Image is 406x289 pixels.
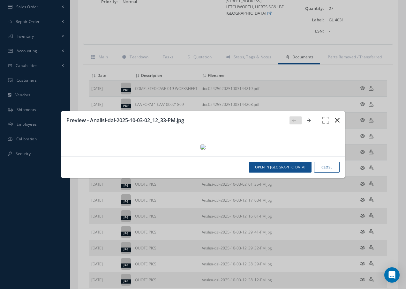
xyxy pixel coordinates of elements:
[249,162,312,173] button: Open in [GEOGRAPHIC_DATA]
[66,116,284,124] h3: Preview - Analisi-dal-2025-10-03-02_12_33-PM.jpg
[314,162,340,173] button: Close
[304,116,316,124] a: Go Next
[200,144,206,150] img: asset
[384,267,400,283] div: Open Intercom Messenger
